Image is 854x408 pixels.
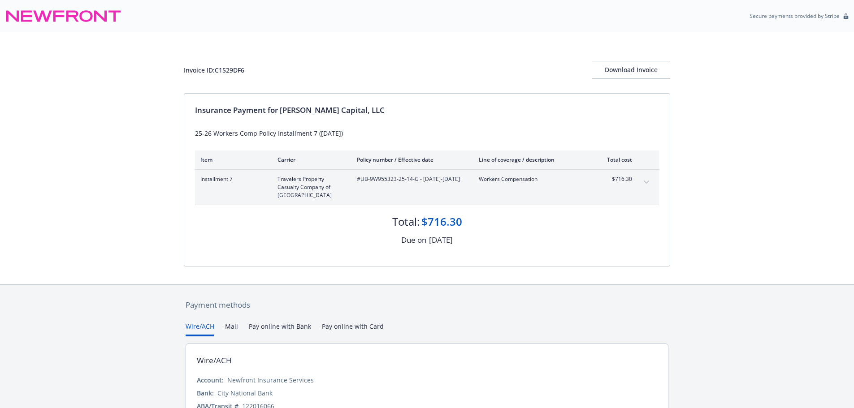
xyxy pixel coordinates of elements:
div: Carrier [277,156,342,163]
button: Download Invoice [592,61,670,79]
div: Account: [197,375,224,385]
button: Pay online with Card [322,322,384,336]
span: $716.30 [598,175,632,183]
span: Travelers Property Casualty Company of [GEOGRAPHIC_DATA] [277,175,342,199]
button: expand content [639,175,654,189]
div: Item [200,156,263,163]
div: Installment 7Travelers Property Casualty Company of [GEOGRAPHIC_DATA]#UB-9W955323-25-14-G - [DATE... [195,170,659,205]
span: Installment 7 [200,175,263,183]
div: [DATE] [429,234,453,246]
div: Wire/ACH [197,355,232,366]
div: Policy number / Effective date [357,156,464,163]
button: Pay online with Bank [249,322,311,336]
div: 25-26 Workers Comp Policy Installment 7 ([DATE]) [195,129,659,138]
div: Insurance Payment for [PERSON_NAME] Capital, LLC [195,104,659,116]
div: Line of coverage / description [479,156,584,163]
p: Secure payments provided by Stripe [750,12,840,20]
span: Workers Compensation [479,175,584,183]
div: Invoice ID: C1529DF6 [184,65,244,75]
div: Download Invoice [592,61,670,78]
div: Total: [392,214,420,229]
div: Total cost [598,156,632,163]
div: Newfront Insurance Services [227,375,314,385]
div: Bank: [197,388,214,398]
div: Due on [401,234,426,246]
span: #UB-9W955323-25-14-G - [DATE]-[DATE] [357,175,464,183]
div: $716.30 [421,214,462,229]
button: Wire/ACH [186,322,214,336]
div: City National Bank [217,388,273,398]
button: Mail [225,322,238,336]
div: Payment methods [186,299,668,311]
